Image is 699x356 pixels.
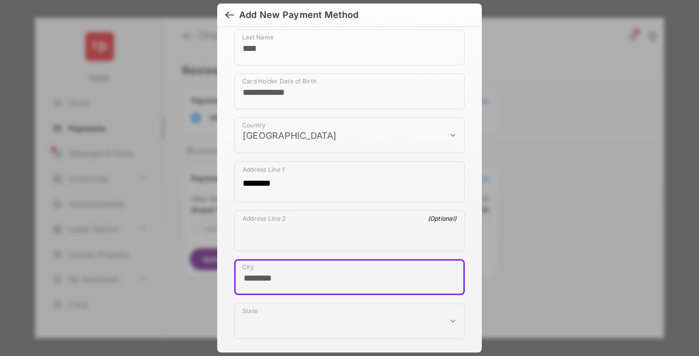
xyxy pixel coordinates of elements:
div: Add New Payment Method [239,9,358,20]
div: payment_method_screening[postal_addresses][locality] [234,259,465,295]
div: payment_method_screening[postal_addresses][administrativeArea] [234,303,465,339]
div: payment_method_screening[postal_addresses][addressLine2] [234,210,465,251]
div: payment_method_screening[postal_addresses][country] [234,117,465,153]
div: payment_method_screening[postal_addresses][addressLine1] [234,161,465,202]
